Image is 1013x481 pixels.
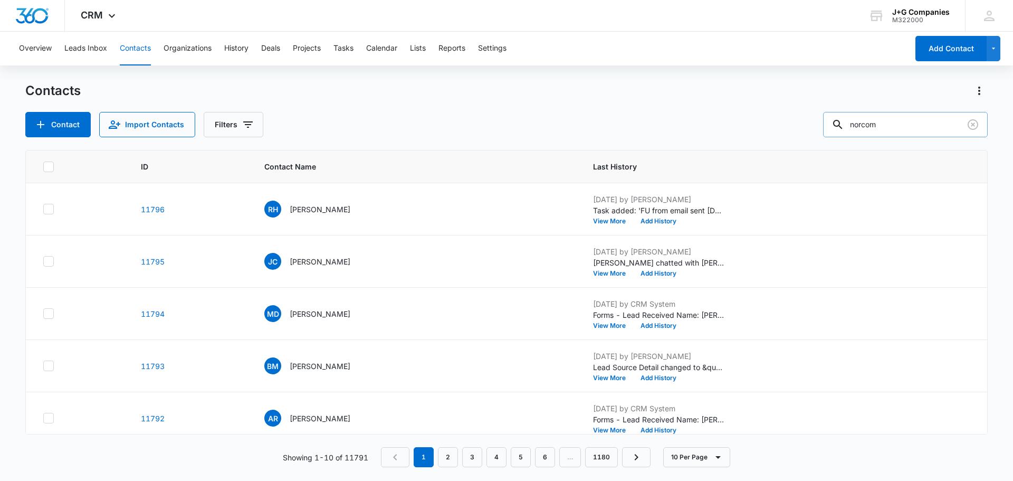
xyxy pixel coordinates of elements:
div: Contact Name - Jim Chalfant - Select to Edit Field [264,253,369,270]
button: Add History [633,323,684,329]
a: Page 1180 [585,447,618,467]
span: MD [264,305,281,322]
button: Add History [633,427,684,433]
button: View More [593,270,633,277]
button: Add History [633,375,684,381]
button: Lists [410,32,426,65]
button: History [224,32,249,65]
p: [DATE] by [PERSON_NAME] [593,246,725,257]
em: 1 [414,447,434,467]
button: Leads Inbox [64,32,107,65]
button: View More [593,375,633,381]
span: BM [264,357,281,374]
p: [DATE] by [PERSON_NAME] [593,194,725,205]
a: Page 2 [438,447,458,467]
p: [PERSON_NAME] [290,308,350,319]
p: Forms - Lead Received Name: [PERSON_NAME] Email: [EMAIL_ADDRESS][DOMAIN_NAME] Phone: [PHONE_NUMBE... [593,309,725,320]
button: Calendar [366,32,397,65]
span: CRM [81,10,103,21]
button: Projects [293,32,321,65]
a: Navigate to contact details page for Brian Miller [141,362,165,371]
button: Add Contact [915,36,987,61]
p: Showing 1-10 of 11791 [283,452,368,463]
p: [DATE] by CRM System [593,298,725,309]
button: Overview [19,32,52,65]
button: Filters [204,112,263,137]
a: Navigate to contact details page for Annette Rojas [141,414,165,423]
button: Add Contact [25,112,91,137]
h1: Contacts [25,83,81,99]
button: Import Contacts [99,112,195,137]
a: Next Page [622,447,651,467]
button: Clear [964,116,981,133]
p: Task added: 'FU from email sent [DATE]' [593,205,725,216]
a: Navigate to contact details page for Marc Doumitt [141,309,165,318]
div: Contact Name - Annette Rojas - Select to Edit Field [264,410,369,427]
span: Last History [593,161,955,172]
input: Search Contacts [823,112,988,137]
p: Lead Source Detail changed to &quot;[PERSON_NAME]; [593,362,725,373]
button: Add History [633,218,684,224]
div: Contact Name - Rob Hale - Select to Edit Field [264,201,369,218]
p: Forms - Lead Received Name: [PERSON_NAME] Email: [EMAIL_ADDRESS][DOMAIN_NAME] Phone: [PHONE_NUMBE... [593,414,725,425]
button: Contacts [120,32,151,65]
p: [DATE] by [PERSON_NAME] [593,351,725,362]
button: Actions [971,82,988,99]
span: ID [141,161,224,172]
a: Navigate to contact details page for Rob Hale [141,205,165,214]
p: [DATE] by CRM System [593,403,725,414]
button: Tasks [333,32,353,65]
button: Reports [438,32,465,65]
a: Page 3 [462,447,482,467]
div: Contact Name - Marc Doumitt - Select to Edit Field [264,305,369,322]
span: RH [264,201,281,218]
a: Page 5 [511,447,531,467]
p: [PERSON_NAME] [290,413,350,424]
a: Page 4 [486,447,506,467]
button: View More [593,323,633,329]
nav: Pagination [381,447,651,467]
button: Settings [478,32,506,65]
p: [PERSON_NAME] [290,361,350,372]
button: View More [593,218,633,224]
p: [PERSON_NAME] [290,256,350,267]
button: Deals [261,32,280,65]
span: JC [264,253,281,270]
div: Contact Name - Brian Miller - Select to Edit Field [264,357,369,374]
button: Add History [633,270,684,277]
span: AR [264,410,281,427]
div: account id [892,16,950,24]
div: account name [892,8,950,16]
a: Navigate to contact details page for Jim Chalfant [141,257,165,266]
button: View More [593,427,633,433]
button: Organizations [164,32,212,65]
button: 10 Per Page [663,447,730,467]
p: [PERSON_NAME] [290,204,350,215]
a: Page 6 [535,447,555,467]
span: Contact Name [264,161,552,172]
p: [PERSON_NAME] chatted with [PERSON_NAME] [DATE]. Finally getting back on track and is 80% occupie... [593,257,725,268]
